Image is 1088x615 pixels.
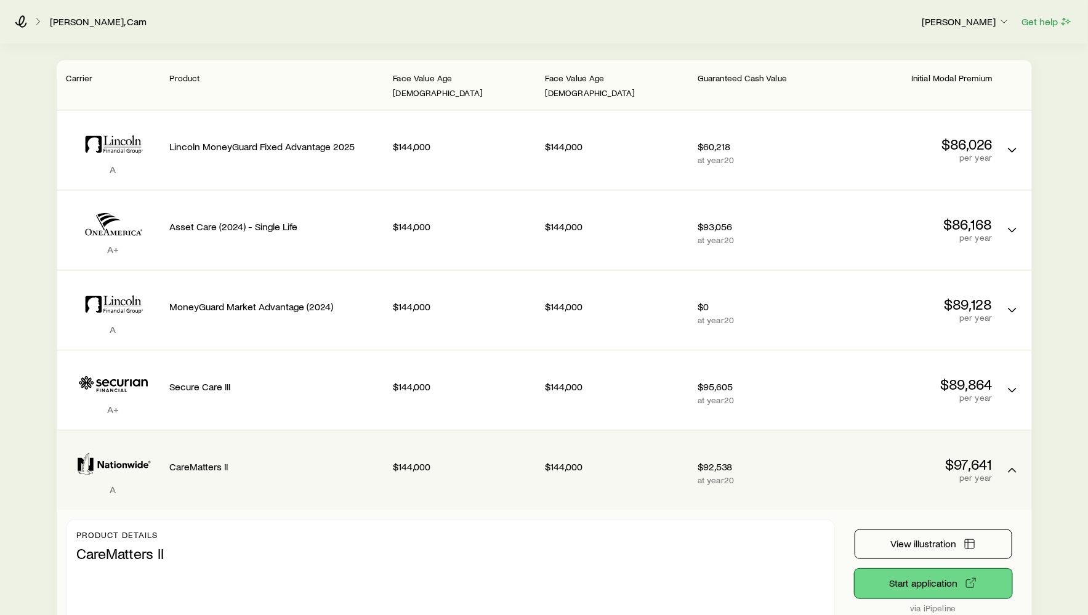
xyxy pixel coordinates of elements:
p: A+ [66,243,160,255]
span: Face Value Age [DEMOGRAPHIC_DATA] [546,73,635,98]
p: at year 20 [698,235,840,245]
p: [PERSON_NAME] [922,15,1010,28]
span: Product [170,73,200,83]
p: $0 [698,300,840,313]
p: $144,000 [393,460,535,473]
p: at year 20 [698,475,840,485]
p: Product details [77,530,824,540]
p: $60,218 [698,140,840,153]
p: CareMatters II [77,540,824,562]
a: [PERSON_NAME], Cam [49,16,147,28]
button: [PERSON_NAME] [921,15,1011,30]
p: per year [850,233,992,243]
p: per year [850,153,992,163]
p: $144,000 [546,460,688,473]
p: A+ [66,403,160,416]
p: $92,538 [698,460,840,473]
p: via iPipeline [855,603,1012,613]
p: at year 20 [698,155,840,165]
p: A [66,163,160,175]
span: Guaranteed Cash Value [698,73,787,83]
p: $86,026 [850,135,992,153]
p: $144,000 [546,380,688,393]
p: $86,168 [850,215,992,233]
p: $144,000 [546,220,688,233]
p: $144,000 [546,140,688,153]
p: $89,864 [850,376,992,393]
p: CareMatters II [170,460,384,473]
p: A [66,323,160,336]
span: Carrier [66,73,93,83]
p: Asset Care (2024) - Single Life [170,220,384,233]
p: $93,056 [698,220,840,233]
p: at year 20 [698,315,840,325]
p: A [66,483,160,496]
p: $97,641 [850,456,992,473]
p: $89,128 [850,295,992,313]
p: MoneyGuard Market Advantage (2024) [170,300,384,313]
span: Initial Modal Premium [911,73,992,83]
p: $95,605 [698,380,840,393]
button: Get help [1021,15,1073,29]
p: $144,000 [393,380,535,393]
span: View illustration [890,539,956,549]
p: $144,000 [393,140,535,153]
p: per year [850,393,992,403]
p: per year [850,313,992,323]
p: Lincoln MoneyGuard Fixed Advantage 2025 [170,140,384,153]
p: $144,000 [546,300,688,313]
p: Secure Care III [170,380,384,393]
button: View illustration [855,529,1012,559]
p: per year [850,473,992,483]
span: Face Value Age [DEMOGRAPHIC_DATA] [393,73,483,98]
p: $144,000 [393,300,535,313]
button: via iPipeline [855,569,1012,598]
p: $144,000 [393,220,535,233]
p: at year 20 [698,395,840,405]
